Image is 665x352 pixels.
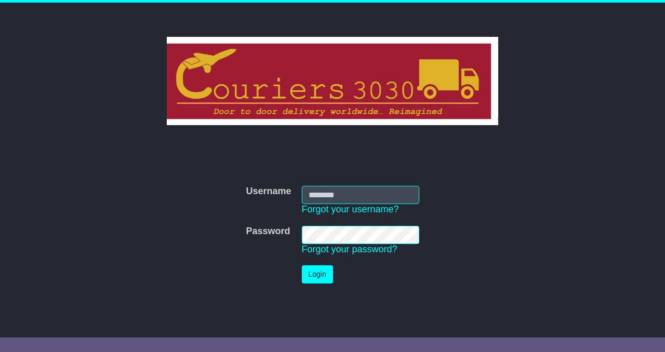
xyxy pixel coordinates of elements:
a: Forgot your username? [302,204,399,214]
label: Username [246,186,291,197]
label: Password [246,226,290,237]
img: Couriers 3030 [167,37,499,125]
a: Forgot your password? [302,244,397,254]
button: Login [302,265,333,283]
